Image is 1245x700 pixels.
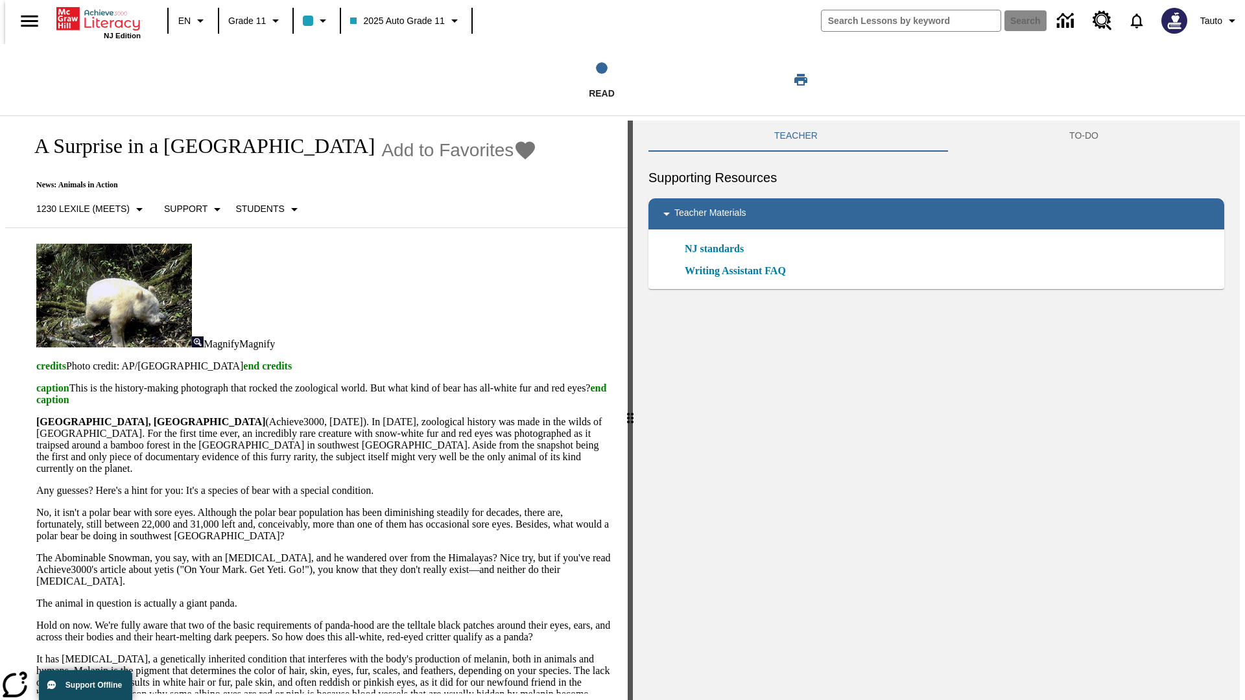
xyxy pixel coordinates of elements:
[36,382,606,405] span: end caption
[648,121,943,152] button: Teacher
[36,620,612,643] p: Hold on now. We're fully aware that two of the basic requirements of panda-hood are the telltale ...
[36,507,612,542] p: No, it isn't a polar bear with sore eyes. Although the polar bear population has been diminishing...
[39,670,132,700] button: Support Offline
[434,44,770,115] button: Read step 1 of 1
[1195,9,1245,32] button: Profile/Settings
[56,5,141,40] div: Home
[780,68,822,91] button: Print
[589,88,615,99] span: Read
[345,9,467,32] button: Class: 2025 Auto Grade 11, Select your class
[21,180,537,190] p: News: Animals in Action
[5,121,628,694] div: reading
[1161,8,1187,34] img: Avatar
[822,10,1001,31] input: search field
[648,198,1224,229] div: Teacher Materials
[243,360,292,371] span: end credits
[10,2,49,40] button: Open side menu
[633,121,1240,700] div: activity
[204,338,239,349] span: Magnify
[104,32,141,40] span: NJ Edition
[164,202,207,216] p: Support
[239,338,275,349] span: Magnify
[298,9,336,32] button: Class color is light blue. Change class color
[1200,14,1222,28] span: Tauto
[36,360,612,372] p: Photo credit: AP/[GEOGRAPHIC_DATA]
[178,14,191,28] span: EN
[628,121,633,700] div: Press Enter or Spacebar and then press right and left arrow keys to move the slider
[1085,3,1120,38] a: Resource Center, Will open in new tab
[172,9,214,32] button: Language: EN, Select a language
[235,202,284,216] p: Students
[21,134,375,158] h1: A Surprise in a [GEOGRAPHIC_DATA]
[381,140,514,161] span: Add to Favorites
[36,552,612,587] p: The Abominable Snowman, you say, with an [MEDICAL_DATA], and he wandered over from the Himalayas?...
[685,263,794,279] a: Writing Assistant FAQ
[223,9,289,32] button: Grade: Grade 11, Select a grade
[192,336,204,347] img: Magnify
[943,121,1224,152] button: TO-DO
[36,382,69,393] span: caption
[36,244,192,347] img: albino pandas in China are sometimes mistaken for polar bears
[1120,4,1154,38] a: Notifications
[36,416,265,427] strong: [GEOGRAPHIC_DATA], [GEOGRAPHIC_DATA]
[36,382,612,406] p: This is the history-making photograph that rocked the zoological world. But what kind of bear has...
[685,241,752,257] a: NJ standards
[36,485,612,496] p: Any guesses? Here's a hint for you: It's a species of bear with a special condition.
[1049,3,1085,39] a: Data Center
[674,206,746,222] p: Teacher Materials
[381,139,537,161] button: Add to Favorites - A Surprise in a Bamboo Forest
[648,121,1224,152] div: Instructional Panel Tabs
[36,598,612,609] p: The animal in question is actually a giant panda.
[1154,4,1195,38] button: Select a new avatar
[648,167,1224,188] h6: Supporting Resources
[350,14,444,28] span: 2025 Auto Grade 11
[228,14,266,28] span: Grade 11
[31,198,152,221] button: Select Lexile, 1230 Lexile (Meets)
[159,198,230,221] button: Scaffolds, Support
[36,360,66,371] span: credits
[36,202,130,216] p: 1230 Lexile (Meets)
[36,416,612,474] p: (Achieve3000, [DATE]). In [DATE], zoological history was made in the wilds of [GEOGRAPHIC_DATA]. ...
[65,681,122,690] span: Support Offline
[230,198,307,221] button: Select Student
